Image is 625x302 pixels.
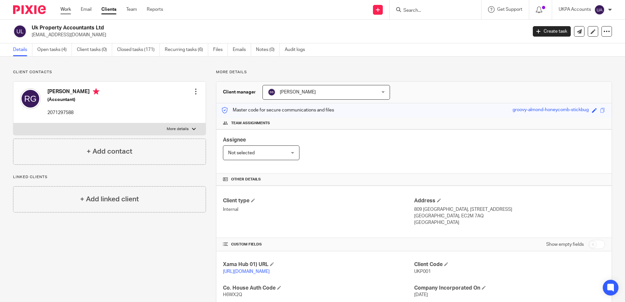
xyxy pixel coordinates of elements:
[101,6,116,13] a: Clients
[47,109,99,116] p: 2071297588
[13,25,27,38] img: svg%3E
[414,261,605,268] h4: Client Code
[256,43,280,56] a: Notes (0)
[213,43,228,56] a: Files
[165,43,208,56] a: Recurring tasks (6)
[285,43,310,56] a: Audit logs
[47,96,99,103] h5: (Accountant)
[414,206,605,213] p: 809 [GEOGRAPHIC_DATA], [STREET_ADDRESS]
[13,5,46,14] img: Pixie
[223,137,246,143] span: Assignee
[87,146,132,157] h4: + Add contact
[20,88,41,109] img: svg%3E
[223,206,414,213] p: Internal
[223,89,256,95] h3: Client manager
[223,261,414,268] h4: Xama Hub 01) URL
[559,6,591,13] p: UKPA Accounts
[546,241,584,248] label: Show empty fields
[93,88,99,95] i: Primary
[13,70,206,75] p: Client contacts
[13,175,206,180] p: Linked clients
[228,151,255,155] span: Not selected
[414,285,605,292] h4: Company Incorporated On
[32,25,425,31] h2: Uk Property Accountants Ltd
[231,177,261,182] span: Other details
[414,197,605,204] h4: Address
[223,285,414,292] h4: Co. House Auth Code
[223,242,414,247] h4: CUSTOM FIELDS
[117,43,160,56] a: Closed tasks (171)
[147,6,163,13] a: Reports
[126,6,137,13] a: Team
[60,6,71,13] a: Work
[233,43,251,56] a: Emails
[221,107,334,113] p: Master code for secure communications and files
[216,70,612,75] p: More details
[403,8,462,14] input: Search
[37,43,72,56] a: Open tasks (4)
[32,32,523,38] p: [EMAIL_ADDRESS][DOMAIN_NAME]
[414,213,605,219] p: [GEOGRAPHIC_DATA], EC2M 7AQ
[513,107,589,114] div: groovy-almond-honeycomb-stickbug
[414,269,431,274] span: UKP001
[13,43,32,56] a: Details
[280,90,316,94] span: [PERSON_NAME]
[167,126,189,132] p: More details
[231,121,270,126] span: Team assignments
[223,293,242,297] span: H6WX2Q
[47,88,99,96] h4: [PERSON_NAME]
[81,6,92,13] a: Email
[80,194,139,204] h4: + Add linked client
[497,7,522,12] span: Get Support
[594,5,605,15] img: svg%3E
[414,219,605,226] p: [GEOGRAPHIC_DATA]
[77,43,112,56] a: Client tasks (0)
[414,293,428,297] span: [DATE]
[533,26,571,37] a: Create task
[223,269,270,274] a: [URL][DOMAIN_NAME]
[223,197,414,204] h4: Client type
[268,88,276,96] img: svg%3E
